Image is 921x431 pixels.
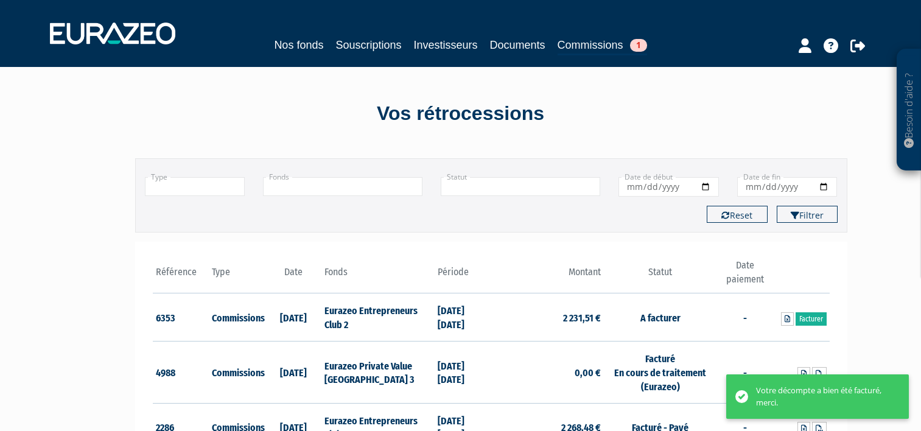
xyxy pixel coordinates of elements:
span: 1 [630,39,647,52]
th: Type [209,259,265,293]
td: [DATE] [DATE] [435,293,491,342]
th: Statut [604,259,716,293]
a: Investisseurs [413,37,477,54]
th: Période [435,259,491,293]
td: [DATE] [265,342,322,404]
td: Commissions [209,293,265,342]
div: Vos rétrocessions [114,100,808,128]
td: Commissions [209,342,265,404]
td: - [716,293,773,342]
td: Eurazeo Private Value [GEOGRAPHIC_DATA] 3 [321,342,434,404]
th: Date paiement [716,259,773,293]
td: A facturer [604,293,716,342]
td: [DATE] [265,293,322,342]
th: Fonds [321,259,434,293]
a: Facturer [796,312,827,326]
a: Nos fonds [274,37,323,54]
p: Besoin d'aide ? [902,55,916,165]
button: Reset [707,206,768,223]
td: [DATE] [DATE] [435,342,491,404]
td: 4988 [153,342,209,404]
td: 2 231,51 € [491,293,604,342]
td: Facturé En cours de traitement (Eurazeo) [604,342,716,404]
td: 0,00 € [491,342,604,404]
th: Montant [491,259,604,293]
th: Date [265,259,322,293]
img: 1732889491-logotype_eurazeo_blanc_rvb.png [50,23,175,44]
td: - [716,342,773,404]
div: Votre décompte a bien été facturé, merci. [756,385,891,408]
a: Commissions1 [558,37,647,55]
a: Documents [490,37,545,54]
td: Eurazeo Entrepreneurs Club 2 [321,293,434,342]
a: Souscriptions [335,37,401,54]
th: Référence [153,259,209,293]
td: 6353 [153,293,209,342]
button: Filtrer [777,206,838,223]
